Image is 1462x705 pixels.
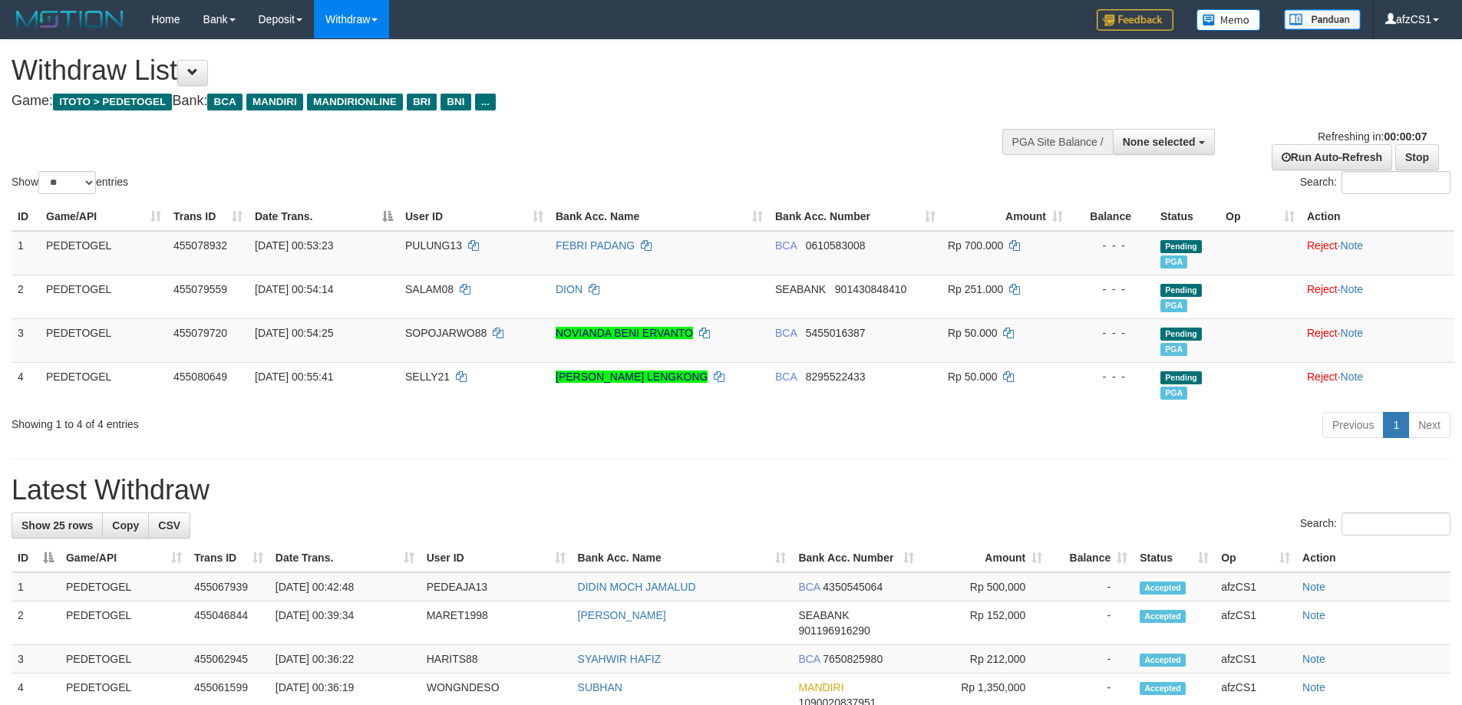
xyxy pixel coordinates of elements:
th: Status [1154,203,1219,231]
span: 455078932 [173,239,227,252]
td: PEDETOGEL [40,231,167,275]
span: BCA [775,327,797,339]
label: Search: [1300,171,1450,194]
a: Run Auto-Refresh [1272,144,1392,170]
a: Reject [1307,239,1338,252]
h1: Withdraw List [12,55,959,86]
span: 455079559 [173,283,227,295]
th: User ID: activate to sort column ascending [399,203,549,231]
a: Previous [1322,412,1384,438]
button: None selected [1113,129,1215,155]
a: [PERSON_NAME] [578,609,666,621]
span: Copy 7650825980 to clipboard [823,653,883,665]
th: Amount: activate to sort column ascending [942,203,1069,231]
span: SEABANK [775,283,826,295]
span: Copy 8295522433 to clipboard [806,371,866,383]
a: Reject [1307,327,1338,339]
td: PEDETOGEL [60,601,188,645]
td: Rp 152,000 [920,601,1048,645]
img: MOTION_logo.png [12,8,128,31]
td: [DATE] 00:39:34 [269,601,421,645]
td: 455067939 [188,572,269,601]
span: [DATE] 00:55:41 [255,371,333,383]
td: - [1048,572,1134,601]
a: DION [556,283,582,295]
span: Rp 700.000 [948,239,1003,252]
td: Rp 212,000 [920,645,1048,674]
a: Copy [102,512,149,539]
td: afzCS1 [1215,572,1296,601]
span: BCA [207,94,242,110]
th: Bank Acc. Number: activate to sort column ascending [792,544,920,572]
span: Rp 50.000 [948,371,998,383]
span: Pending [1160,328,1202,341]
th: Trans ID: activate to sort column ascending [188,544,269,572]
span: BCA [775,239,797,252]
td: afzCS1 [1215,645,1296,674]
td: MARET1998 [421,601,572,645]
td: · [1301,362,1454,406]
span: Marked by afzCS1 [1160,255,1187,268]
th: Bank Acc. Name: activate to sort column ascending [549,203,769,231]
th: Bank Acc. Number: activate to sort column ascending [769,203,942,231]
span: BCA [798,653,820,665]
th: Amount: activate to sort column ascending [920,544,1048,572]
span: MANDIRIONLINE [307,94,403,110]
span: [DATE] 00:54:14 [255,283,333,295]
th: Game/API: activate to sort column ascending [40,203,167,231]
img: Feedback.jpg [1097,9,1173,31]
h1: Latest Withdraw [12,475,1450,506]
a: Next [1408,412,1450,438]
div: PGA Site Balance / [1002,129,1113,155]
span: CSV [158,519,180,532]
div: - - - [1075,325,1148,341]
td: PEDETOGEL [60,645,188,674]
span: Accepted [1140,682,1186,695]
span: Copy 901430848410 to clipboard [835,283,906,295]
td: Rp 500,000 [920,572,1048,601]
td: afzCS1 [1215,601,1296,645]
input: Search: [1342,171,1450,194]
div: - - - [1075,238,1148,253]
td: 2 [12,601,60,645]
span: SOPOJARWO88 [405,327,487,339]
span: Show 25 rows [21,519,93,532]
td: · [1301,275,1454,318]
td: 3 [12,645,60,674]
td: 455062945 [188,645,269,674]
td: [DATE] 00:42:48 [269,572,421,601]
th: Balance: activate to sort column ascending [1048,544,1134,572]
th: Status: activate to sort column ascending [1134,544,1215,572]
span: Copy 901196916290 to clipboard [798,624,870,637]
a: Show 25 rows [12,512,103,539]
th: Op: activate to sort column ascending [1219,203,1301,231]
span: Accepted [1140,654,1186,667]
td: PEDETOGEL [40,362,167,406]
a: Note [1302,609,1325,621]
a: [PERSON_NAME] LENGKONG [556,371,708,383]
span: Pending [1160,284,1202,297]
span: MANDIRI [246,94,303,110]
a: CSV [148,512,190,539]
label: Show entries [12,171,128,194]
th: Game/API: activate to sort column ascending [60,544,188,572]
span: PULUNG13 [405,239,462,252]
span: Rp 50.000 [948,327,998,339]
a: SUBHAN [578,681,622,693]
td: 455046844 [188,601,269,645]
td: - [1048,601,1134,645]
th: User ID: activate to sort column ascending [421,544,572,572]
a: Note [1341,371,1364,383]
span: BCA [775,371,797,383]
td: - [1048,645,1134,674]
a: NOVIANDA BENI ERVANTO [556,327,693,339]
th: Bank Acc. Name: activate to sort column ascending [572,544,793,572]
span: Marked by afzCS1 [1160,387,1187,400]
span: SEABANK [798,609,849,621]
span: Pending [1160,371,1202,384]
th: Balance [1069,203,1154,231]
span: ITOTO > PEDETOGEL [53,94,172,110]
span: SELLY21 [405,371,450,383]
td: PEDETOGEL [60,572,188,601]
span: Copy 0610583008 to clipboard [806,239,866,252]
